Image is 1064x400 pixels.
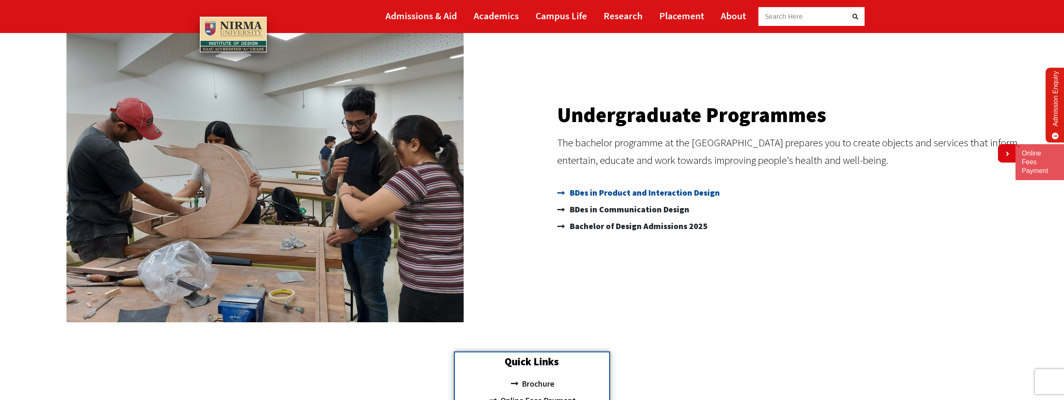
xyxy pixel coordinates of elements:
[557,134,1056,169] p: The bachelor programme at the [GEOGRAPHIC_DATA] prepares you to create objects and services that ...
[568,201,689,218] span: BDes in Communication Design
[200,17,267,53] img: main_logo
[459,375,605,392] a: Brochure
[721,6,746,25] a: About
[568,218,707,234] span: Bachelor of Design Admissions 2025
[557,201,1056,218] a: BDes in Communication Design
[765,12,803,21] span: Search Here
[536,6,587,25] a: Campus Life
[557,218,1056,234] a: Bachelor of Design Admissions 2025
[459,357,605,367] h2: Quick Links
[557,184,1056,201] a: BDes in Product and Interaction Design
[1022,149,1058,175] a: Online Fees Payment
[557,104,1056,125] h2: Undergraduate Programmes
[604,6,643,25] a: Research
[66,16,464,322] img: Copy-of-20211119_172723-950x732
[568,184,720,201] span: BDes in Product and Interaction Design
[659,6,704,25] a: Placement
[385,6,457,25] a: Admissions & Aid
[520,375,554,392] span: Brochure
[474,6,519,25] a: Academics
